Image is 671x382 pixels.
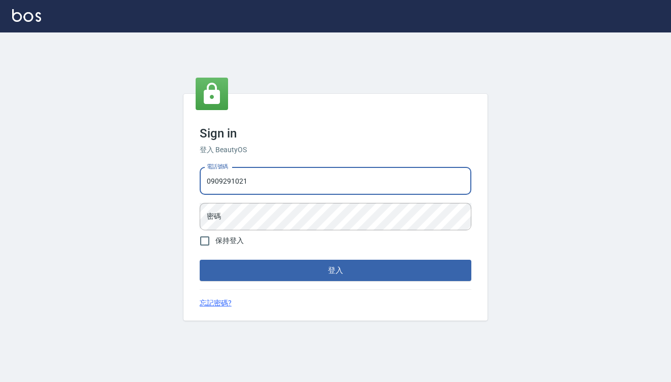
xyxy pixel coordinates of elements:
label: 電話號碼 [207,163,228,170]
h6: 登入 BeautyOS [200,145,471,155]
h3: Sign in [200,126,471,141]
a: 忘記密碼? [200,298,232,308]
img: Logo [12,9,41,22]
span: 保持登入 [215,235,244,246]
button: 登入 [200,260,471,281]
